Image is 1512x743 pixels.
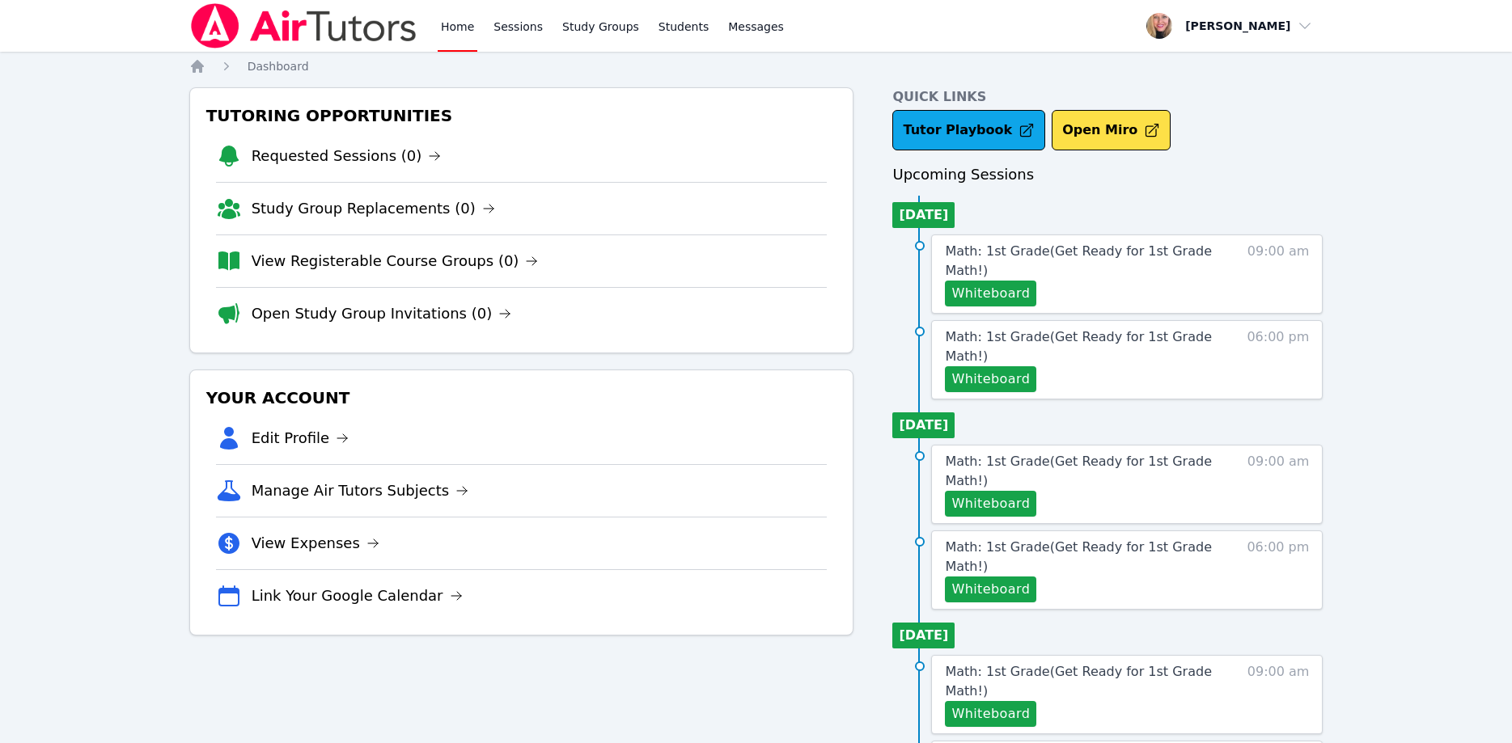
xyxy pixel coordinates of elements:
a: Requested Sessions (0) [252,145,442,167]
li: [DATE] [892,202,955,228]
button: Whiteboard [945,366,1036,392]
span: Math: 1st Grade ( Get Ready for 1st Grade Math! ) [945,664,1212,699]
a: Dashboard [248,58,309,74]
span: Math: 1st Grade ( Get Ready for 1st Grade Math! ) [945,539,1212,574]
a: Tutor Playbook [892,110,1045,150]
li: [DATE] [892,623,955,648]
h3: Upcoming Sessions [892,163,1323,186]
a: Math: 1st Grade(Get Ready for 1st Grade Math!) [945,452,1218,491]
h3: Tutoring Opportunities [203,101,841,130]
button: Whiteboard [945,701,1036,727]
a: Edit Profile [252,427,349,450]
a: View Registerable Course Groups (0) [252,250,539,272]
a: Math: 1st Grade(Get Ready for 1st Grade Math!) [945,538,1218,576]
span: 06:00 pm [1247,538,1309,602]
span: Dashboard [248,60,309,73]
span: 09:00 am [1247,452,1310,517]
img: Air Tutors [189,3,418,49]
span: 06:00 pm [1247,327,1309,392]
span: Math: 1st Grade ( Get Ready for 1st Grade Math! ) [945,329,1212,364]
button: Whiteboard [945,491,1036,517]
span: Math: 1st Grade ( Get Ready for 1st Grade Math! ) [945,454,1212,488]
h3: Your Account [203,383,841,412]
button: Open Miro [1052,110,1171,150]
button: Whiteboard [945,281,1036,306]
a: View Expenses [252,532,379,555]
a: Study Group Replacements (0) [252,197,495,220]
nav: Breadcrumb [189,58,1324,74]
span: 09:00 am [1247,662,1310,727]
a: Link Your Google Calendar [252,585,463,607]
li: [DATE] [892,412,955,438]
button: Whiteboard [945,576,1036,602]
h4: Quick Links [892,87,1323,107]
a: Manage Air Tutors Subjects [252,479,469,502]
span: Math: 1st Grade ( Get Ready for 1st Grade Math! ) [945,243,1212,278]
a: Math: 1st Grade(Get Ready for 1st Grade Math!) [945,327,1218,366]
a: Math: 1st Grade(Get Ready for 1st Grade Math!) [945,242,1218,281]
span: 09:00 am [1247,242,1310,306]
span: Messages [728,19,784,35]
a: Open Study Group Invitations (0) [252,302,512,325]
a: Math: 1st Grade(Get Ready for 1st Grade Math!) [945,662,1218,701]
